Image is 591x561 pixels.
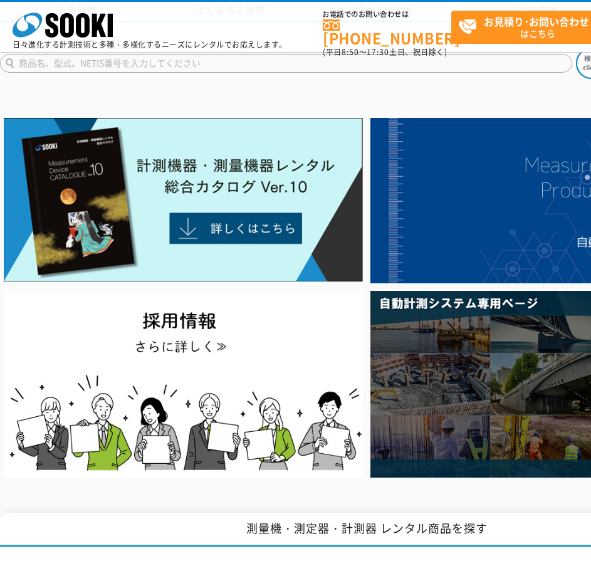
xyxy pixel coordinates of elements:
[342,46,359,58] span: 8:50
[4,118,363,283] img: Catalog Ver10
[323,19,451,45] a: [PHONE_NUMBER]
[13,41,287,48] p: 日々進化する計測技術と多種・多様化するニーズにレンタルでお応えします。
[323,46,447,58] span: (平日 ～ 土日、祝日除く)
[4,291,363,478] img: SOOKI recruit
[484,14,589,29] strong: お見積り･お問い合わせ
[367,46,389,58] span: 17:30
[323,11,451,18] span: お電話でのお問い合わせは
